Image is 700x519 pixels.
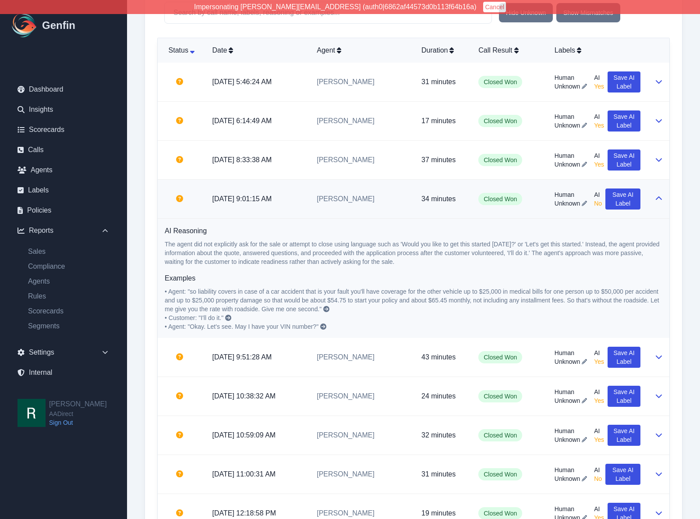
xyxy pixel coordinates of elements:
div: Call Result [478,45,541,56]
a: Internal [11,364,117,381]
span: AADirect [49,409,107,418]
img: Rob Kwok [18,399,46,427]
span: Unknown [555,474,580,483]
span: • Customer: "I'll do it." [165,314,223,321]
a: Scorecards [11,121,117,139]
span: • Agent: "Okay. Let's see. May I have your VIN number?" [165,323,318,330]
span: Yes [594,121,604,130]
a: [PERSON_NAME] [317,117,375,124]
p: 43 minutes [421,352,464,363]
a: [PERSON_NAME] [317,470,375,478]
p: 32 minutes [421,430,464,441]
a: [PERSON_NAME] [317,195,375,203]
span: Human [555,505,587,513]
span: AI [594,348,604,357]
a: [DATE] 10:38:32 AM [212,392,276,400]
span: AI [594,427,604,435]
span: AI [594,466,602,474]
a: [PERSON_NAME] [317,431,375,439]
span: Unknown [555,396,580,405]
p: 24 minutes [421,391,464,402]
a: [PERSON_NAME] [317,509,375,517]
span: No [594,199,602,208]
a: [DATE] 11:00:31 AM [212,470,276,478]
h6: AI Reasoning [165,226,662,236]
span: Unknown [555,82,580,91]
span: Closed Won [478,154,522,166]
p: 31 minutes [421,469,464,480]
span: AI [594,151,604,160]
button: Save AI Label [608,110,640,132]
a: Sales [21,246,117,257]
h2: [PERSON_NAME] [49,399,107,409]
span: Closed Won [478,115,522,127]
span: Unknown [555,199,580,208]
span: AI [594,112,604,121]
a: Compliance [21,261,117,272]
span: • Agent: "so liability covers in case of a car accident that is your fault you'll have coverage f... [165,288,661,313]
span: Unknown [555,357,580,366]
span: Human [555,112,587,121]
button: Save AI Label [608,71,640,92]
div: Duration [421,45,464,56]
p: 19 minutes [421,508,464,519]
span: Unknown [555,160,580,169]
span: AI [594,505,604,513]
span: Closed Won [478,193,522,205]
a: Labels [11,181,117,199]
a: [DATE] 9:51:28 AM [212,353,272,361]
button: Save AI Label [608,425,640,446]
a: [PERSON_NAME] [317,392,375,400]
a: Scorecards [21,306,117,316]
img: Logo [11,11,39,39]
span: No [594,474,602,483]
button: Save AI Label [608,149,640,171]
span: Closed Won [478,76,522,88]
a: Calls [11,141,117,159]
a: Sign Out [49,418,107,427]
span: Save AI Label [611,387,637,405]
a: Rules [21,291,117,302]
a: [DATE] 9:01:15 AM [212,195,272,203]
span: Unknown [555,435,580,444]
span: Yes [594,160,604,169]
h6: Examples [165,273,662,284]
button: Save AI Label [608,386,640,407]
span: Closed Won [478,351,522,363]
div: Date [212,45,303,56]
span: Save AI Label [611,427,637,444]
span: Yes [594,435,604,444]
a: Dashboard [11,81,117,98]
span: Save AI Label [609,466,637,483]
a: Agents [11,161,117,179]
p: The agent did not explicitly ask for the sale or attempt to close using language such as 'Would y... [165,240,662,266]
div: Agent [317,45,407,56]
span: AI [594,387,604,396]
span: Human [555,151,587,160]
span: Closed Won [478,429,522,441]
a: Segments [21,321,117,331]
span: Yes [594,396,604,405]
a: Agents [21,276,117,287]
div: Reports [11,222,117,239]
span: Human [555,387,587,396]
a: [PERSON_NAME] [317,156,375,164]
a: Insights [11,101,117,118]
span: Save AI Label [611,112,637,130]
span: AI [594,73,604,82]
span: Human [555,73,587,82]
div: Status [165,45,198,56]
p: 34 minutes [421,194,464,204]
span: Human [555,466,587,474]
span: Yes [594,357,604,366]
a: [DATE] 10:59:09 AM [212,431,276,439]
h1: Genfin [42,18,75,32]
button: Save AI Label [605,464,640,485]
a: [DATE] 12:18:58 PM [212,509,276,517]
span: Human [555,427,587,435]
a: [PERSON_NAME] [317,353,375,361]
span: Human [555,348,587,357]
span: AI [594,190,602,199]
div: Settings [11,344,117,361]
a: [DATE] 5:46:24 AM [212,78,272,85]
